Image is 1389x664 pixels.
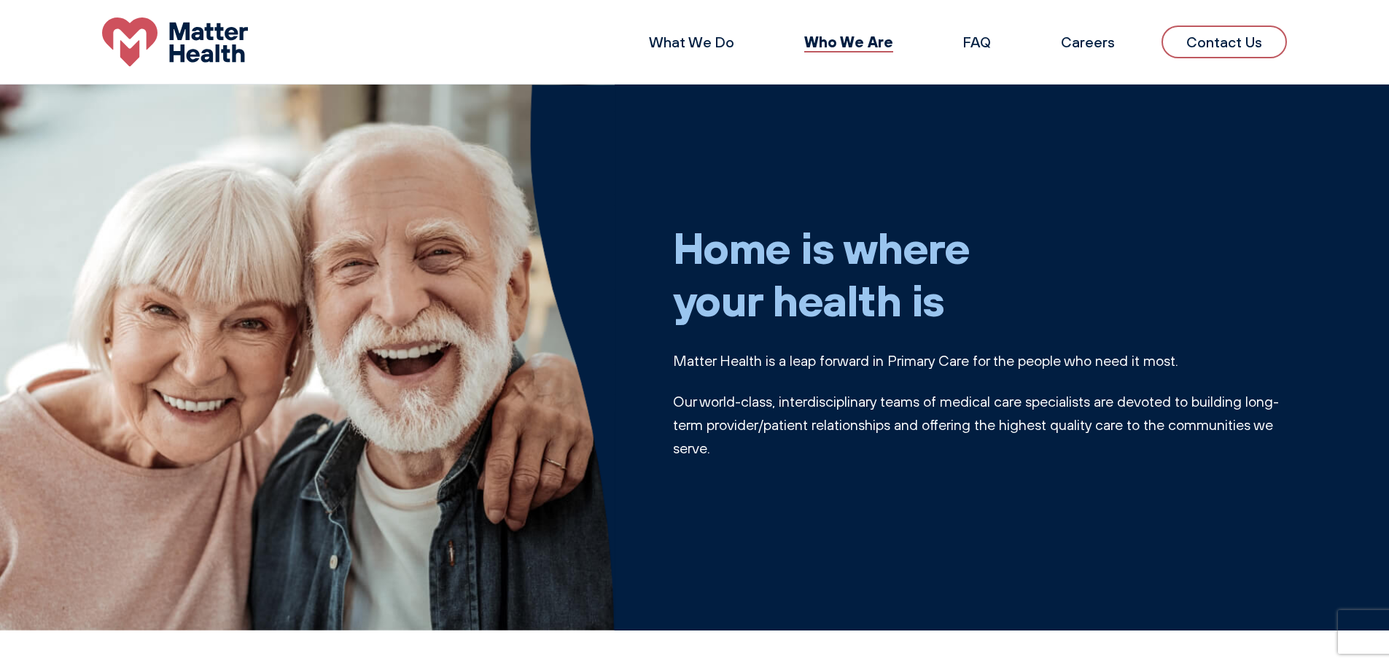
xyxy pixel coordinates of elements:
[963,33,991,51] a: FAQ
[673,349,1288,372] p: Matter Health is a leap forward in Primary Care for the people who need it most.
[673,221,1288,326] h1: Home is where your health is
[804,32,893,51] a: Who We Are
[673,390,1288,460] p: Our world-class, interdisciplinary teams of medical care specialists are devoted to building long...
[1061,33,1115,51] a: Careers
[1162,26,1287,58] a: Contact Us
[649,33,734,51] a: What We Do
